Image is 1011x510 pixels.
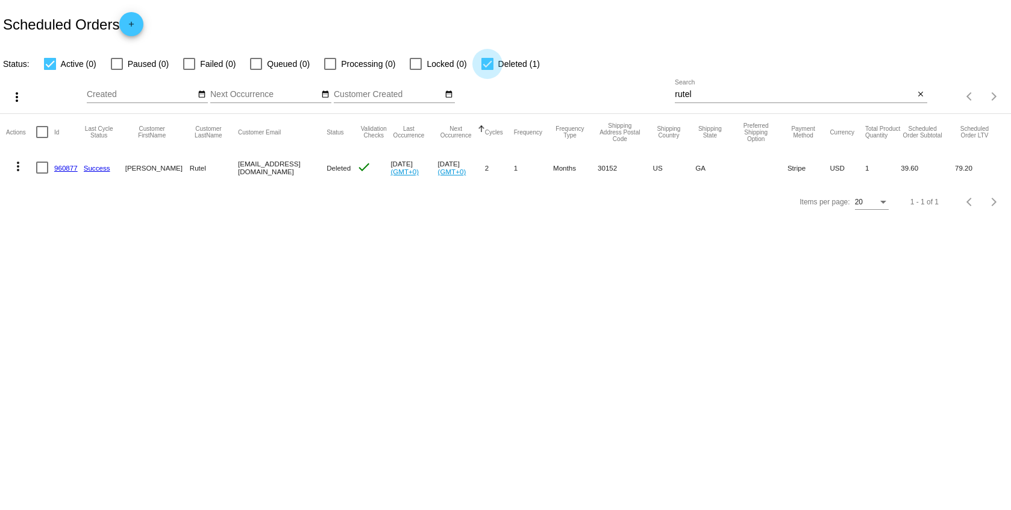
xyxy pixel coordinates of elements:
[267,57,310,71] span: Queued (0)
[200,57,236,71] span: Failed (0)
[653,150,696,185] mat-cell: US
[485,128,503,136] button: Change sorting for Cycles
[3,59,30,69] span: Status:
[514,150,553,185] mat-cell: 1
[54,128,59,136] button: Change sorting for Id
[736,122,777,142] button: Change sorting for PreferredShippingOption
[427,57,466,71] span: Locked (0)
[438,125,474,139] button: Change sorting for NextOccurrenceUtc
[341,57,395,71] span: Processing (0)
[955,150,1005,185] mat-cell: 79.20
[910,198,939,206] div: 1 - 1 of 1
[327,164,351,172] span: Deleted
[11,159,25,174] mat-icon: more_vert
[514,128,542,136] button: Change sorting for Frequency
[787,125,819,139] button: Change sorting for PaymentMethod.Type
[445,90,453,99] mat-icon: date_range
[125,125,179,139] button: Change sorting for CustomerFirstName
[553,150,598,185] mat-cell: Months
[327,128,343,136] button: Change sorting for Status
[6,114,36,150] mat-header-cell: Actions
[3,12,143,36] h2: Scheduled Orders
[598,150,653,185] mat-cell: 30152
[321,90,330,99] mat-icon: date_range
[198,90,206,99] mat-icon: date_range
[390,150,437,185] mat-cell: [DATE]
[865,150,901,185] mat-cell: 1
[190,150,238,185] mat-cell: Rutel
[87,90,195,99] input: Created
[210,90,319,99] input: Next Occurrence
[787,150,830,185] mat-cell: Stripe
[958,84,982,109] button: Previous page
[955,125,994,139] button: Change sorting for LifetimeValue
[10,90,24,104] mat-icon: more_vert
[800,198,850,206] div: Items per page:
[498,57,540,71] span: Deleted (1)
[334,90,442,99] input: Customer Created
[238,128,281,136] button: Change sorting for CustomerEmail
[438,150,485,185] mat-cell: [DATE]
[54,164,78,172] a: 960877
[916,90,925,99] mat-icon: close
[84,125,114,139] button: Change sorting for LastProcessingCycleId
[830,128,854,136] button: Change sorting for CurrencyIso
[830,150,865,185] mat-cell: USD
[190,125,227,139] button: Change sorting for CustomerLastName
[553,125,587,139] button: Change sorting for FrequencyType
[61,57,96,71] span: Active (0)
[357,160,371,174] mat-icon: check
[865,114,901,150] mat-header-cell: Total Product Quantity
[390,168,419,175] a: (GMT+0)
[695,150,735,185] mat-cell: GA
[695,125,724,139] button: Change sorting for ShippingState
[901,150,955,185] mat-cell: 39.60
[958,190,982,214] button: Previous page
[125,150,190,185] mat-cell: [PERSON_NAME]
[124,20,139,34] mat-icon: add
[855,198,889,207] mat-select: Items per page:
[982,190,1006,214] button: Next page
[485,150,514,185] mat-cell: 2
[598,122,642,142] button: Change sorting for ShippingPostcode
[982,84,1006,109] button: Next page
[438,168,466,175] a: (GMT+0)
[128,57,169,71] span: Paused (0)
[901,125,944,139] button: Change sorting for Subtotal
[675,90,914,99] input: Search
[84,164,110,172] a: Success
[855,198,863,206] span: 20
[238,150,327,185] mat-cell: [EMAIL_ADDRESS][DOMAIN_NAME]
[915,89,927,101] button: Clear
[653,125,685,139] button: Change sorting for ShippingCountry
[390,125,427,139] button: Change sorting for LastOccurrenceUtc
[357,114,390,150] mat-header-cell: Validation Checks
